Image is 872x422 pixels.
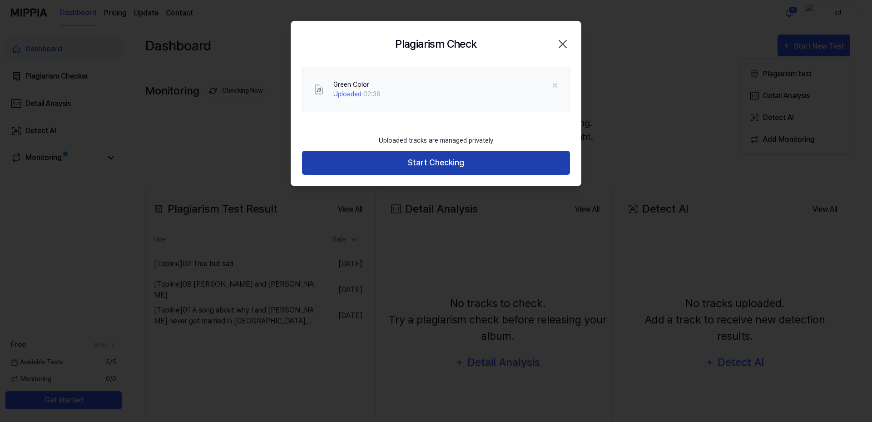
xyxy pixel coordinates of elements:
div: Uploaded tracks are managed privately [373,130,499,151]
h2: Plagiarism Check [395,36,476,52]
button: Start Checking [302,151,570,175]
span: Uploaded [333,90,362,98]
div: Green Color [333,80,381,89]
img: File Select [313,84,324,95]
div: · 02:38 [333,89,381,99]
